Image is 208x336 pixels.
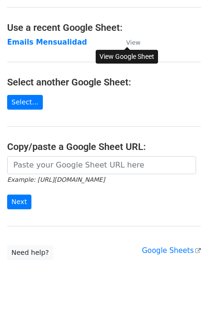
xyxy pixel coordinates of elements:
[126,39,140,46] small: View
[7,38,87,47] a: Emails Mensualidad
[160,290,208,336] div: Widget de chat
[160,290,208,336] iframe: Chat Widget
[7,95,43,110] a: Select...
[142,246,201,255] a: Google Sheets
[7,176,105,183] small: Example: [URL][DOMAIN_NAME]
[7,141,201,152] h4: Copy/paste a Google Sheet URL:
[7,76,201,88] h4: Select another Google Sheet:
[96,50,158,64] div: View Google Sheet
[7,245,53,260] a: Need help?
[7,195,31,209] input: Next
[7,156,196,174] input: Paste your Google Sheet URL here
[7,22,201,33] h4: Use a recent Google Sheet:
[117,38,140,47] a: View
